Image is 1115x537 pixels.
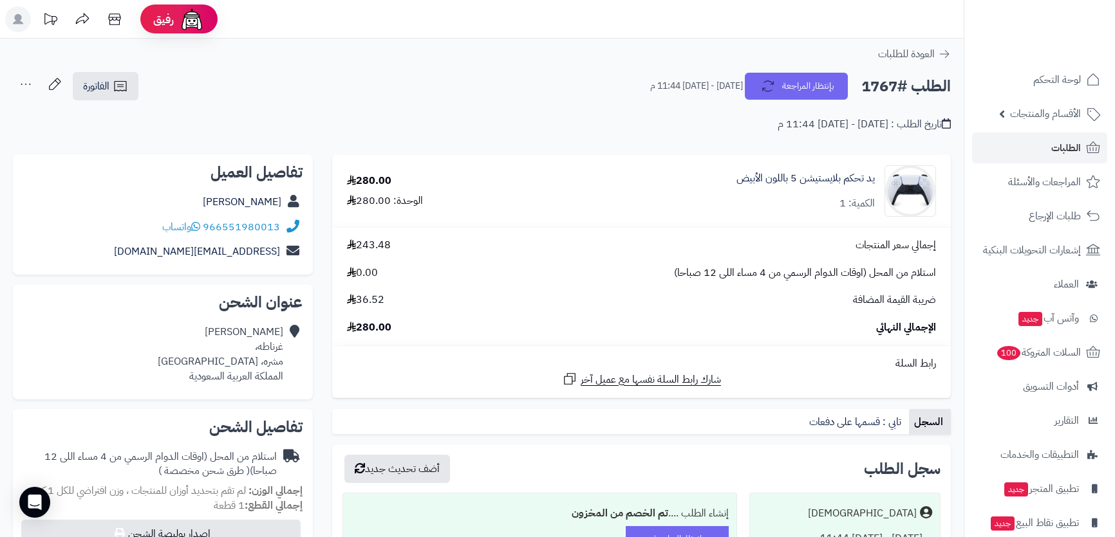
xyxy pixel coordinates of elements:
img: 1675598672-71T3PY96aDL._AC_SL1500_-90x90.jpg [885,165,935,217]
h2: عنوان الشحن [23,295,303,310]
a: يد تحكم بلايستيشن 5 باللون الأبيض [736,171,875,186]
a: تحديثات المنصة [34,6,66,35]
a: إشعارات التحويلات البنكية [972,235,1107,266]
div: [DEMOGRAPHIC_DATA] [808,506,917,521]
img: logo-2.png [1027,35,1103,62]
span: الطلبات [1051,139,1081,157]
a: المراجعات والأسئلة [972,167,1107,197]
span: لم تقم بتحديد أوزان للمنتجات ، وزن افتراضي للكل 1 كجم [28,483,246,498]
span: أدوات التسويق [1023,378,1079,396]
a: لوحة التحكم [972,64,1107,95]
a: السجل [909,409,951,435]
a: واتساب [162,219,200,235]
a: الفاتورة [73,72,138,100]
span: لوحة التحكم [1033,71,1081,89]
span: العملاء [1054,275,1079,293]
span: طلبات الإرجاع [1029,207,1081,225]
span: إشعارات التحويلات البنكية [983,241,1081,259]
span: وآتس آب [1017,309,1079,327]
button: بإنتظار المراجعة [745,73,848,100]
div: الكمية: 1 [839,196,875,211]
a: العملاء [972,269,1107,300]
a: التقارير [972,405,1107,436]
span: الفاتورة [83,78,109,94]
h3: سجل الطلب [864,461,941,477]
span: الإجمالي النهائي [876,320,936,335]
a: العودة للطلبات [878,46,951,62]
span: استلام من المحل (اوقات الدوام الرسمي من 4 مساء اللى 12 صباحا) [674,266,936,280]
div: Open Intercom Messenger [19,487,50,518]
span: رفيق [153,12,174,27]
span: 36.52 [347,293,384,307]
span: تطبيق نقاط البيع [989,514,1079,532]
span: جديد [1004,482,1028,496]
div: 280.00 [347,174,391,188]
a: وآتس آبجديد [972,303,1107,334]
div: رابط السلة [337,356,946,371]
a: أدوات التسويق [972,371,1107,402]
span: العودة للطلبات [878,46,935,62]
h2: تفاصيل العميل [23,165,303,180]
strong: إجمالي الوزن: [248,483,303,498]
span: 243.48 [347,238,391,253]
span: الأقسام والمنتجات [1010,105,1081,123]
div: [PERSON_NAME] غرناطه، مشره، [GEOGRAPHIC_DATA] المملكة العربية السعودية [158,325,283,383]
b: تم الخصم من المخزون [572,505,668,521]
strong: إجمالي القطع: [245,498,303,513]
a: طلبات الإرجاع [972,201,1107,232]
span: السلات المتروكة [996,343,1081,361]
a: السلات المتروكة100 [972,337,1107,368]
span: تطبيق المتجر [1003,480,1079,498]
span: 280.00 [347,320,391,335]
a: 966551980013 [203,219,280,235]
img: ai-face.png [179,6,205,32]
a: تطبيق المتجرجديد [972,473,1107,504]
small: 1 قطعة [214,498,303,513]
span: 100 [997,346,1020,360]
span: إجمالي سعر المنتجات [856,238,936,253]
a: تابي : قسمها على دفعات [804,409,909,435]
a: شارك رابط السلة نفسها مع عميل آخر [562,371,721,387]
span: التقارير [1054,412,1079,430]
span: 0.00 [347,266,378,280]
a: الطلبات [972,132,1107,163]
h2: تفاصيل الشحن [23,419,303,435]
div: إنشاء الطلب .... [351,501,729,526]
button: أضف تحديث جديد [344,455,450,483]
span: المراجعات والأسئلة [1008,173,1081,191]
a: [EMAIL_ADDRESS][DOMAIN_NAME] [114,244,280,259]
span: ضريبة القيمة المضافة [853,293,936,307]
a: [PERSON_NAME] [203,194,281,210]
div: الوحدة: 280.00 [347,194,423,208]
span: جديد [991,516,1015,531]
h2: الطلب #1767 [861,73,951,100]
span: شارك رابط السلة نفسها مع عميل آخر [581,372,721,387]
span: جديد [1018,312,1042,326]
span: ( طرق شحن مخصصة ) [158,463,250,478]
div: تاريخ الطلب : [DATE] - [DATE] 11:44 م [778,117,951,132]
div: استلام من المحل (اوقات الدوام الرسمي من 4 مساء اللى 12 صباحا) [23,450,277,479]
a: التطبيقات والخدمات [972,439,1107,470]
span: التطبيقات والخدمات [1000,446,1079,464]
small: [DATE] - [DATE] 11:44 م [650,80,743,93]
